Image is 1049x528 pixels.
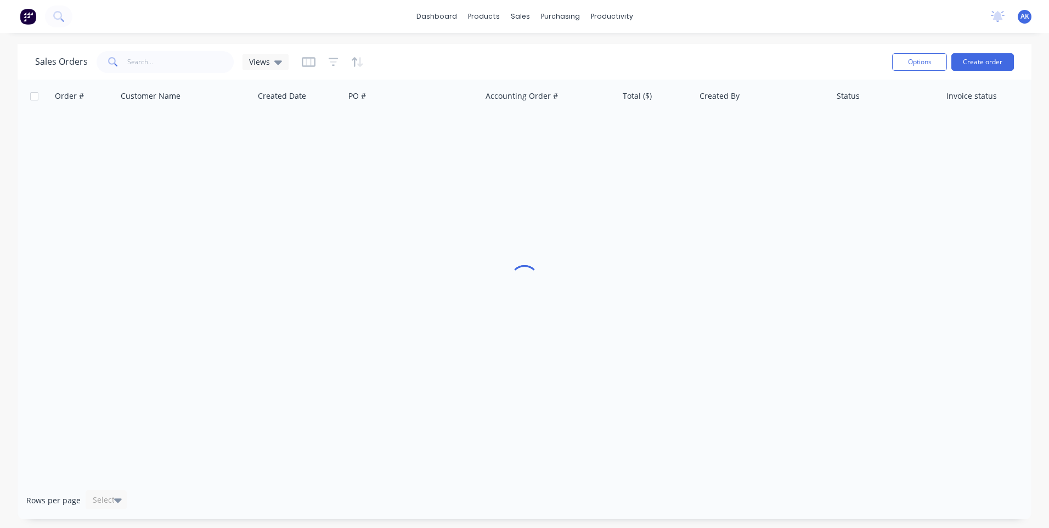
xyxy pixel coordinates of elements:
[411,8,463,25] a: dashboard
[505,8,535,25] div: sales
[837,91,860,102] div: Status
[951,53,1014,71] button: Create order
[585,8,639,25] div: productivity
[20,8,36,25] img: Factory
[348,91,366,102] div: PO #
[892,53,947,71] button: Options
[535,8,585,25] div: purchasing
[946,91,997,102] div: Invoice status
[249,56,270,68] span: Views
[700,91,740,102] div: Created By
[463,8,505,25] div: products
[121,91,181,102] div: Customer Name
[1020,12,1029,21] span: AK
[258,91,306,102] div: Created Date
[93,495,121,505] div: Select...
[26,495,81,506] span: Rows per page
[127,51,234,73] input: Search...
[35,57,88,67] h1: Sales Orders
[486,91,558,102] div: Accounting Order #
[55,91,84,102] div: Order #
[623,91,652,102] div: Total ($)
